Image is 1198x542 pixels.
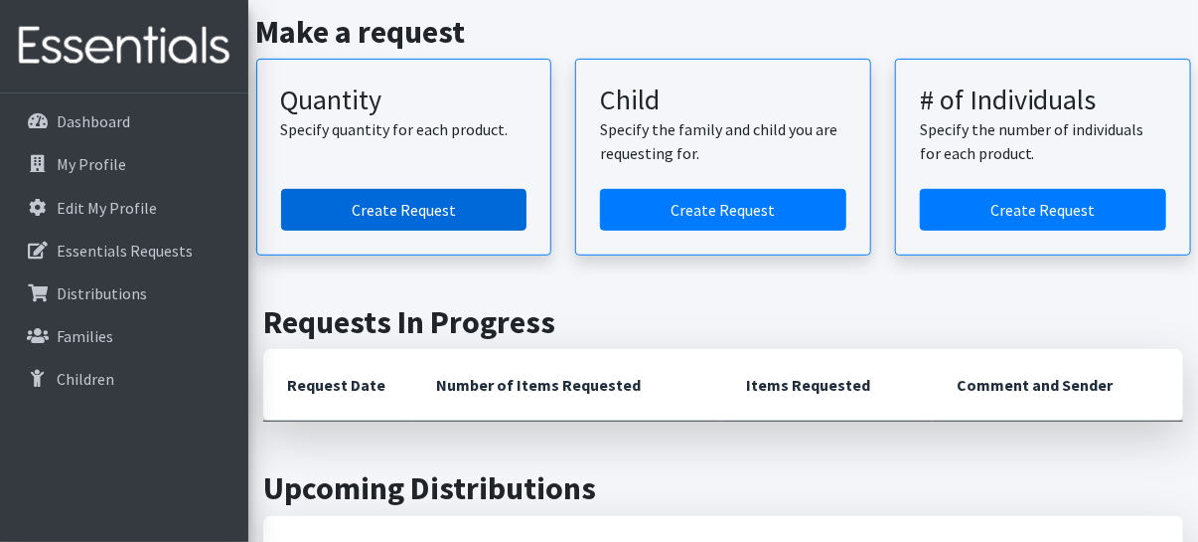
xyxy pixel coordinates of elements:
[8,144,240,184] a: My Profile
[600,189,846,231] a: Create a request for a child or family
[920,189,1166,231] a: Create a request by number of individuals
[600,117,846,165] p: Specify the family and child you are requesting for.
[8,231,240,271] a: Essentials Requests
[57,241,193,261] p: Essentials Requests
[281,84,527,117] h3: Quantity
[281,117,527,141] p: Specify quantity for each product.
[8,316,240,356] a: Families
[57,198,157,218] p: Edit My Profile
[600,84,846,117] h3: Child
[263,349,412,422] th: Request Date
[57,369,114,389] p: Children
[8,188,240,228] a: Edit My Profile
[263,303,1183,341] h2: Requests In Progress
[8,101,240,141] a: Dashboard
[263,469,1183,507] h2: Upcoming Distributions
[8,359,240,399] a: Children
[281,189,527,231] a: Create a request by quantity
[256,13,1191,51] h2: Make a request
[57,326,113,346] p: Families
[8,13,240,80] img: HumanEssentials
[57,154,126,174] p: My Profile
[57,111,130,131] p: Dashboard
[920,84,1166,117] h3: # of Individuals
[57,283,147,303] p: Distributions
[920,117,1166,165] p: Specify the number of individuals for each product.
[8,273,240,313] a: Distributions
[933,349,1183,422] th: Comment and Sender
[412,349,722,422] th: Number of Items Requested
[722,349,933,422] th: Items Requested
